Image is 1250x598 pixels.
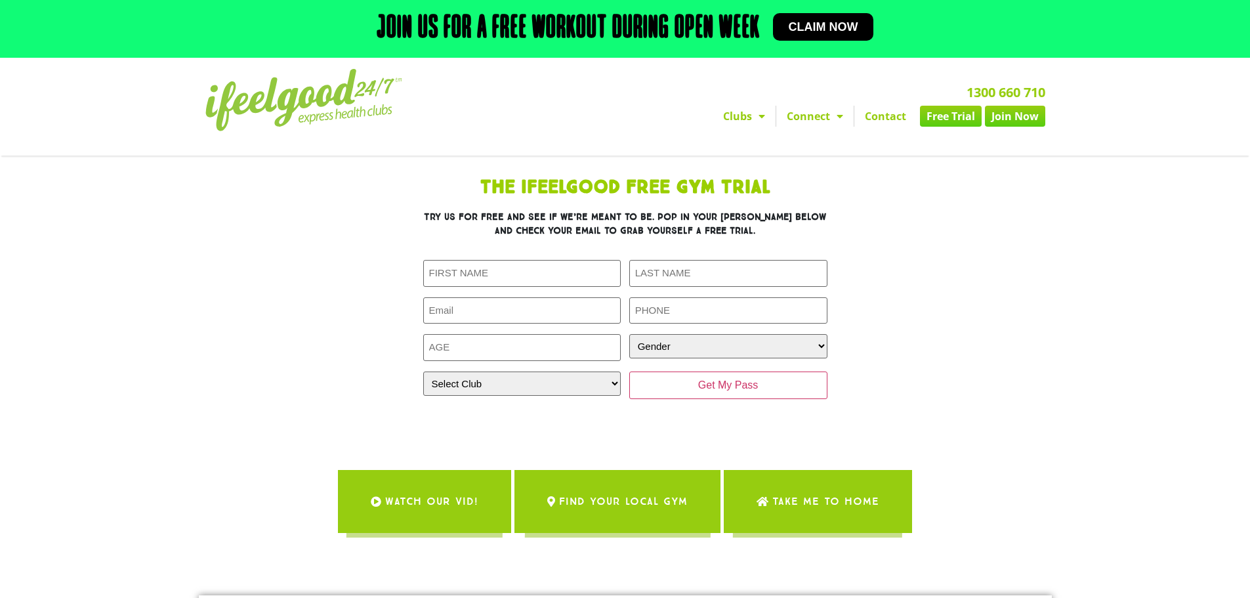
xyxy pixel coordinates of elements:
[385,483,478,520] span: WATCH OUR VID!
[423,260,621,287] input: FIRST NAME
[514,470,720,533] a: Find Your Local Gym
[776,106,854,127] a: Connect
[423,210,827,238] h3: Try us for free and see if we’re meant to be. Pop in your [PERSON_NAME] below and check your emai...
[377,13,760,45] h2: Join us for a free workout during open week
[504,106,1045,127] nav: Menu
[920,106,982,127] a: Free Trial
[985,106,1045,127] a: Join Now
[338,470,511,533] a: WATCH OUR VID!
[559,483,688,520] span: Find Your Local Gym
[423,334,621,361] input: AGE
[337,179,914,197] h1: The IfeelGood Free Gym Trial
[423,297,621,324] input: Email
[773,13,874,41] a: Claim now
[854,106,917,127] a: Contact
[713,106,776,127] a: Clubs
[724,470,912,533] a: Take me to Home
[629,372,827,399] input: Get My Pass
[967,83,1045,101] a: 1300 660 710
[629,260,827,287] input: LAST NAME
[789,21,858,33] span: Claim now
[772,483,879,520] span: Take me to Home
[629,297,827,324] input: PHONE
